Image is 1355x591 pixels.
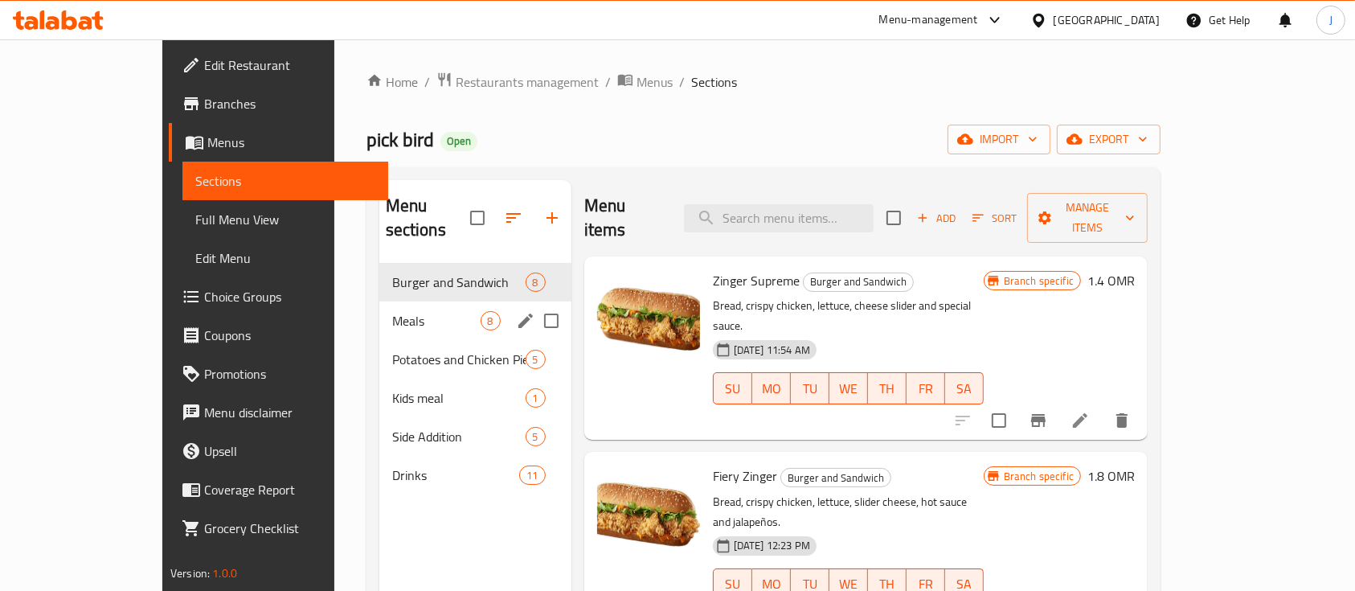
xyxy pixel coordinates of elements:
[680,72,686,92] li: /
[212,563,237,584] span: 1.0.0
[713,464,777,488] span: Fiery Zinger
[461,201,494,235] span: Select all sections
[1087,465,1135,487] h6: 1.8 OMR
[713,269,800,293] span: Zinger Supreme
[379,302,571,340] div: Meals8edit
[204,403,376,422] span: Menu disclaimer
[481,314,500,329] span: 8
[713,492,984,532] p: Bread, crispy chicken, lettuce, slider cheese, hot sauce and jalapeños.
[907,372,945,404] button: FR
[169,432,389,470] a: Upsell
[637,72,673,92] span: Menus
[392,311,481,330] span: Meals
[605,72,611,92] li: /
[1070,411,1090,430] a: Edit menu item
[1103,401,1141,440] button: delete
[195,171,376,191] span: Sections
[169,393,389,432] a: Menu disclaimer
[386,194,470,242] h2: Menu sections
[204,94,376,113] span: Branches
[526,350,546,369] div: items
[169,84,389,123] a: Branches
[526,427,546,446] div: items
[494,199,533,237] span: Sort sections
[968,206,1021,231] button: Sort
[911,206,962,231] button: Add
[727,343,817,358] span: [DATE] 11:54 AM
[169,316,389,355] a: Coupons
[684,204,874,232] input: search
[440,134,477,148] span: Open
[526,273,546,292] div: items
[982,404,1016,437] span: Select to update
[780,468,891,487] div: Burger and Sandwich
[424,72,430,92] li: /
[1027,193,1148,243] button: Manage items
[366,121,434,158] span: pick bird
[204,287,376,306] span: Choice Groups
[797,377,823,400] span: TU
[720,377,746,400] span: SU
[997,273,1080,289] span: Branch specific
[170,563,210,584] span: Version:
[913,377,939,400] span: FR
[520,468,544,483] span: 11
[1019,401,1058,440] button: Branch-specific-item
[1054,11,1160,29] div: [GEOGRAPHIC_DATA]
[456,72,599,92] span: Restaurants management
[617,72,673,92] a: Menus
[584,194,665,242] h2: Menu items
[169,46,389,84] a: Edit Restaurant
[962,206,1027,231] span: Sort items
[915,209,958,228] span: Add
[440,132,477,151] div: Open
[1070,129,1148,150] span: export
[169,355,389,393] a: Promotions
[481,311,501,330] div: items
[392,350,526,369] div: Potatoes and Chicken Pieces
[204,519,376,538] span: Grocery Checklist
[911,206,962,231] span: Add item
[997,469,1080,484] span: Branch specific
[874,377,900,400] span: TH
[1087,269,1135,292] h6: 1.4 OMR
[526,429,545,445] span: 5
[182,239,389,277] a: Edit Menu
[1057,125,1161,154] button: export
[791,372,829,404] button: TU
[727,538,817,553] span: [DATE] 12:23 PM
[526,388,546,408] div: items
[752,372,791,404] button: MO
[829,372,868,404] button: WE
[804,273,913,291] span: Burger and Sandwich
[204,55,376,75] span: Edit Restaurant
[204,364,376,384] span: Promotions
[436,72,599,92] a: Restaurants management
[204,480,376,499] span: Coverage Report
[692,72,738,92] span: Sections
[526,391,545,406] span: 1
[877,201,911,235] span: Select section
[533,199,571,237] button: Add section
[182,200,389,239] a: Full Menu View
[379,340,571,379] div: Potatoes and Chicken Pieces5
[169,470,389,509] a: Coverage Report
[597,269,700,372] img: Zinger Supreme
[392,388,526,408] span: Kids meal
[392,273,526,292] span: Burger and Sandwich
[1329,11,1332,29] span: J
[759,377,784,400] span: MO
[836,377,862,400] span: WE
[392,466,520,485] span: Drinks
[204,326,376,345] span: Coupons
[379,456,571,495] div: Drinks11
[713,296,984,336] p: Bread, crispy chicken, lettuce, cheese slider and special sauce.
[781,469,890,487] span: Burger and Sandwich
[392,427,526,446] span: Side Addition
[960,129,1038,150] span: import
[195,248,376,268] span: Edit Menu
